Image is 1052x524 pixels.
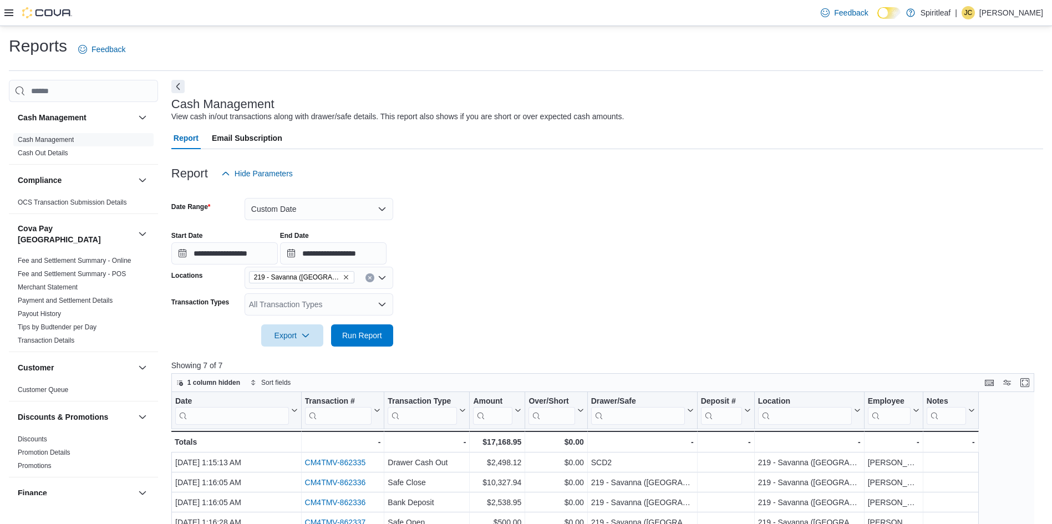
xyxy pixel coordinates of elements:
button: Custom Date [245,198,393,220]
div: $0.00 [528,456,583,469]
span: Report [174,127,199,149]
div: View cash in/out transactions along with drawer/safe details. This report also shows if you are s... [171,111,624,123]
a: Transaction Details [18,337,74,344]
span: 219 - Savanna ([GEOGRAPHIC_DATA]) [254,272,340,283]
div: $17,168.95 [473,435,521,449]
button: Export [261,324,323,347]
button: Clear input [365,273,374,282]
div: Compliance [9,196,158,213]
button: Deposit # [700,396,750,425]
button: Display options [1000,376,1014,389]
button: Finance [18,487,134,498]
div: Transaction Type [388,396,457,407]
div: Bank Deposit [388,496,466,509]
a: Cash Management [18,136,74,144]
span: JC [964,6,973,19]
h3: Finance [18,487,47,498]
div: [PERSON_NAME] [867,456,919,469]
p: [PERSON_NAME] [979,6,1043,19]
button: Customer [136,361,149,374]
button: Run Report [331,324,393,347]
div: $0.00 [528,476,583,489]
a: Cash Out Details [18,149,68,157]
div: Transaction Type [388,396,457,425]
button: Discounts & Promotions [136,410,149,424]
label: Locations [171,271,203,280]
div: 219 - Savanna ([GEOGRAPHIC_DATA]) [591,496,694,509]
div: Location [758,396,851,407]
h3: Cash Management [171,98,275,111]
p: Showing 7 of 7 [171,360,1043,371]
div: Cash Management [9,133,158,164]
div: Date [175,396,289,425]
span: Discounts [18,435,47,444]
div: - [700,435,750,449]
label: Transaction Types [171,298,229,307]
input: Press the down key to open a popover containing a calendar. [171,242,278,264]
div: Discounts & Promotions [9,433,158,477]
label: Start Date [171,231,203,240]
button: Hide Parameters [217,162,297,185]
div: $10,327.94 [473,476,521,489]
div: Customer [9,383,158,401]
div: Over/Short [528,396,575,425]
label: End Date [280,231,309,240]
a: Fee and Settlement Summary - POS [18,270,126,278]
div: Employee [867,396,910,425]
button: Cova Pay [GEOGRAPHIC_DATA] [18,223,134,245]
button: Discounts & Promotions [18,411,134,423]
a: CM4TMV-862336 [304,498,365,507]
a: Customer Queue [18,386,68,394]
button: Over/Short [528,396,583,425]
span: 219 - Savanna (Calgary) [249,271,354,283]
div: Deposit # [700,396,741,425]
div: - [388,435,466,449]
h3: Customer [18,362,54,373]
button: Next [171,80,185,93]
div: - [758,435,860,449]
button: Transaction # [304,396,380,425]
div: Transaction # [304,396,372,407]
button: Open list of options [378,300,387,309]
div: Location [758,396,851,425]
button: Compliance [18,175,134,186]
div: [DATE] 1:16:05 AM [175,476,298,489]
div: 219 - Savanna ([GEOGRAPHIC_DATA]) [758,496,861,509]
button: Cova Pay [GEOGRAPHIC_DATA] [136,227,149,241]
a: Feedback [816,2,872,24]
span: Transaction Details [18,336,74,345]
a: OCS Transaction Submission Details [18,199,127,206]
input: Dark Mode [877,7,901,19]
span: 1 column hidden [187,378,240,387]
span: Hide Parameters [235,168,293,179]
h3: Report [171,167,208,180]
div: Deposit # [700,396,741,407]
img: Cova [22,7,72,18]
div: Over/Short [528,396,575,407]
h3: Cash Management [18,112,87,123]
a: Payout History [18,310,61,318]
div: Cova Pay [GEOGRAPHIC_DATA] [9,254,158,352]
div: [DATE] 1:16:05 AM [175,496,298,509]
div: $2,498.12 [473,456,521,469]
div: - [304,435,380,449]
a: Payment and Settlement Details [18,297,113,304]
a: Feedback [74,38,130,60]
button: Date [175,396,298,425]
button: Customer [18,362,134,373]
div: 219 - Savanna ([GEOGRAPHIC_DATA]) [591,476,694,489]
a: Discounts [18,435,47,443]
div: Drawer/Safe [591,396,685,425]
span: Merchant Statement [18,283,78,292]
div: Amount [473,396,512,425]
div: Date [175,396,289,407]
a: CM4TMV-862336 [304,478,365,487]
span: OCS Transaction Submission Details [18,198,127,207]
div: $0.00 [528,435,583,449]
span: Tips by Budtender per Day [18,323,96,332]
div: SCD2 [591,456,694,469]
div: Amount [473,396,512,407]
